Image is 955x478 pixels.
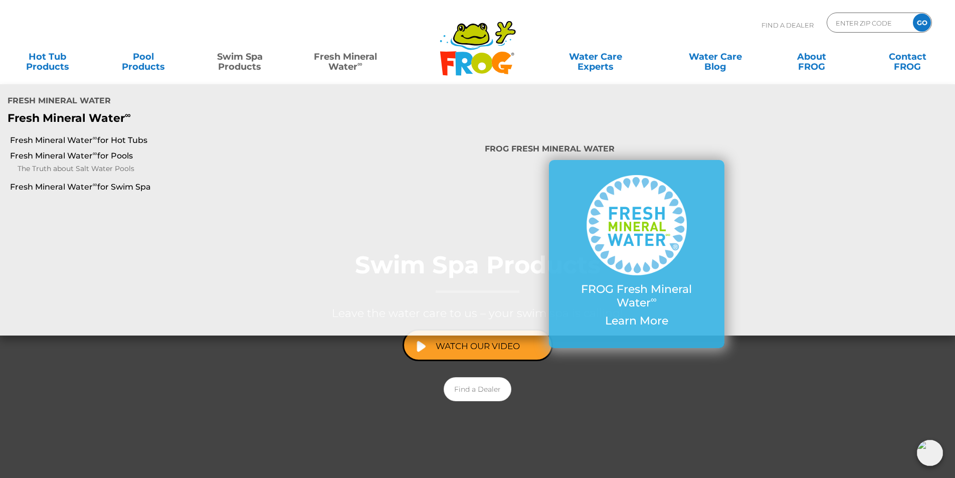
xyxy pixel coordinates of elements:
[10,47,85,67] a: Hot TubProducts
[678,47,752,67] a: Water CareBlog
[403,329,553,361] a: Watch Our Video
[761,13,814,38] p: Find A Dealer
[569,314,704,328] p: Learn More
[10,182,318,193] a: Fresh Mineral Water∞for Swim Spa
[485,140,788,160] h4: FROG Fresh Mineral Water
[444,377,511,401] a: Find a Dealer
[93,149,97,157] sup: ∞
[10,150,318,162] a: Fresh Mineral Water∞for Pools
[569,175,704,333] a: FROG Fresh Mineral Water∞ Learn More
[651,294,657,304] sup: ∞
[357,60,362,68] sup: ∞
[93,134,97,141] sup: ∞
[913,14,931,32] input: GO
[535,47,656,67] a: Water CareExperts
[8,112,391,125] p: Fresh Mineral Water
[203,47,277,67] a: Swim SpaProducts
[93,181,97,188] sup: ∞
[298,47,392,67] a: Fresh MineralWater∞
[774,47,849,67] a: AboutFROG
[569,283,704,309] p: FROG Fresh Mineral Water
[106,47,181,67] a: PoolProducts
[8,92,391,112] h4: Fresh Mineral Water
[18,163,318,175] a: The Truth about Salt Water Pools
[917,440,943,466] img: openIcon
[870,47,945,67] a: ContactFROG
[125,110,131,120] sup: ∞
[10,135,318,146] a: Fresh Mineral Water∞for Hot Tubs
[835,16,902,30] input: Zip Code Form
